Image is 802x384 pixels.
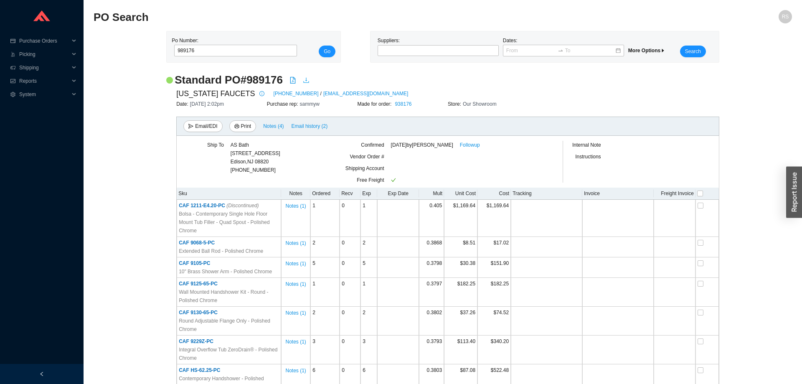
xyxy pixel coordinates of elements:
span: Vendor Order # [350,154,384,160]
span: setting [10,92,16,97]
a: file-pdf [289,77,296,85]
button: Notes (1) [285,337,306,343]
td: 0 [340,257,360,278]
div: Dates: [501,36,626,57]
td: 0 [340,336,360,364]
span: More Options [628,48,665,53]
span: CAF 9068-5-PC [179,240,215,246]
div: Suppliers: [376,36,501,57]
span: [DATE] 2:02pm [190,101,224,107]
th: Unit Cost [444,188,477,200]
input: To [565,46,615,55]
td: 1 [310,278,340,307]
span: caret-right [660,48,665,53]
span: left [39,371,44,376]
td: 0.405 [419,200,444,237]
td: 2 [360,237,377,257]
span: Notes ( 1 ) [285,366,306,375]
td: 1 [310,200,340,237]
th: Exp Date [377,188,419,200]
span: Email/EDI [195,122,217,130]
td: $182.25 [444,278,477,307]
td: 0.3797 [419,278,444,307]
button: Email history (2) [291,120,328,132]
button: Notes (4) [263,122,284,127]
button: Notes (1) [285,308,306,314]
div: Sku [178,189,279,198]
span: Store: [448,101,463,107]
h2: PO Search [94,10,617,25]
a: 938176 [395,101,411,107]
td: 1 [360,278,377,307]
span: to [558,48,563,53]
span: CAF 9105-PC [179,260,210,266]
td: $1,169.64 [444,200,477,237]
th: Notes [281,188,310,200]
td: $340.20 [477,336,511,364]
th: Ordered [310,188,340,200]
span: CAF 9229Z-PC [179,338,213,344]
td: 5 [360,257,377,278]
a: [EMAIL_ADDRESS][DOMAIN_NAME] [323,89,408,98]
span: Reports [19,74,69,88]
span: info-circle [257,91,266,96]
span: Internal Note [572,142,601,148]
span: Integral Overflow Tub ZeroDrain® - Polished Chrome [179,346,279,362]
button: Notes (1) [285,366,306,372]
span: sammyw [300,101,320,107]
span: Search [685,47,701,56]
td: 0 [340,237,360,257]
span: swap-right [558,48,563,53]
span: RS [782,10,789,23]
td: 5 [310,257,340,278]
td: 0.3793 [419,336,444,364]
td: 0 [340,307,360,336]
span: [DATE] by [PERSON_NAME] [391,141,453,149]
button: Notes (1) [285,280,306,285]
a: download [303,77,310,85]
td: $74.52 [477,307,511,336]
span: Shipping Account [345,165,384,171]
span: System [19,88,69,101]
input: From [506,46,556,55]
span: Confirmed [361,142,384,148]
span: Wall Mounted Handshower Kit - Round - Polished Chrome [179,288,279,305]
span: Bolsa - Contemporary Single Hole Floor Mount Tub Filler - Quad Spout - Polished Chrome [179,210,279,235]
span: CAF HS-62.25-PC [179,367,220,373]
th: Mult [419,188,444,200]
td: 0.3868 [419,237,444,257]
span: printer [234,124,239,130]
th: Cost [477,188,511,200]
td: $1,169.64 [477,200,511,237]
span: [US_STATE] FAUCETS [176,87,255,100]
span: Extended Ball Rod - Polished Chrome [179,247,263,255]
th: Freight Invoice [654,188,695,200]
td: 2 [310,307,340,336]
a: [PHONE_NUMBER] [274,89,319,98]
td: $8.51 [444,237,477,257]
span: Notes ( 4 ) [263,122,284,130]
span: send [188,124,193,130]
span: Made for order: [357,101,393,107]
span: Ship To [207,142,224,148]
th: Tracking [511,188,582,200]
span: Notes ( 1 ) [285,202,306,210]
span: fund [10,79,16,84]
td: 0 [340,200,360,237]
button: Notes (1) [285,239,306,244]
button: info-circle [255,88,267,99]
button: Go [319,46,335,57]
div: [PHONE_NUMBER] [231,141,280,174]
button: Notes (1) [285,259,306,265]
i: (Discontinued) [226,203,259,209]
span: download [303,77,310,84]
td: $30.38 [444,257,477,278]
button: Search [680,46,706,57]
td: 0.3798 [419,257,444,278]
td: $37.26 [444,307,477,336]
button: printerPrint [229,120,256,132]
span: Notes ( 1 ) [285,239,306,247]
span: Instructions [575,154,601,160]
div: AS Bath [STREET_ADDRESS] Edison , NJ 08820 [231,141,280,166]
span: file-pdf [289,77,296,84]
